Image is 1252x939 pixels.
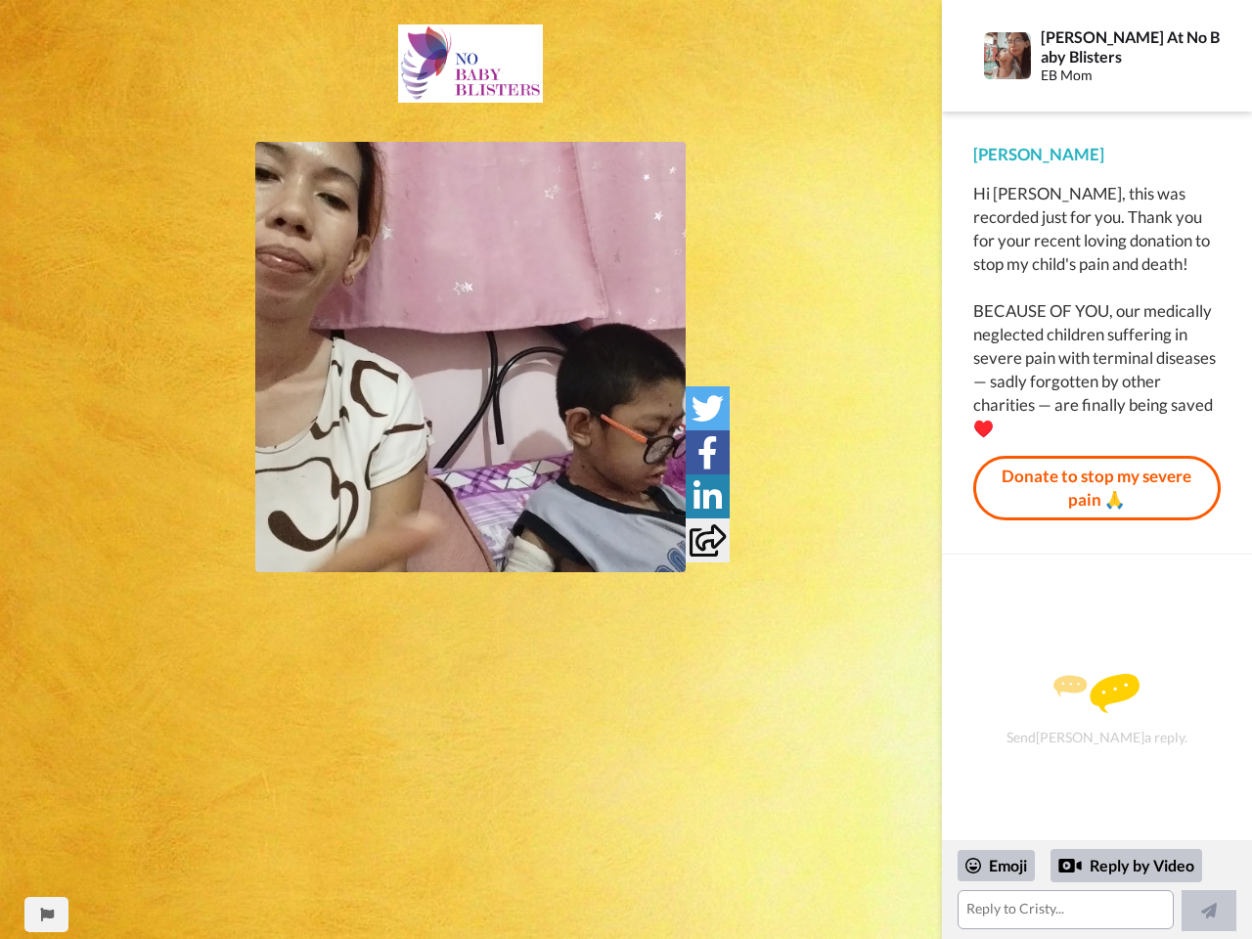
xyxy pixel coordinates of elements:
a: Donate to stop my severe pain 🙏 [973,456,1221,521]
div: Send [PERSON_NAME] a reply. [968,589,1226,830]
div: [PERSON_NAME] [973,143,1221,166]
img: fd14fcf7-f984-4e0a-97e1-9ae0771d22e6 [398,24,543,103]
img: message.svg [1053,674,1140,713]
img: Profile Image [984,32,1031,79]
div: Reply by Video [1051,849,1202,882]
div: [PERSON_NAME] At No Baby Blisters [1041,27,1220,65]
div: EB Mom [1041,67,1220,84]
img: cc33bb31-5de1-4554-94c3-580d1e6b60c4-thumb.jpg [255,142,686,572]
div: Reply by Video [1058,854,1082,877]
div: Hi [PERSON_NAME], this was recorded just for you. Thank you for your recent loving donation to st... [973,182,1221,440]
div: Emoji [958,850,1035,881]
